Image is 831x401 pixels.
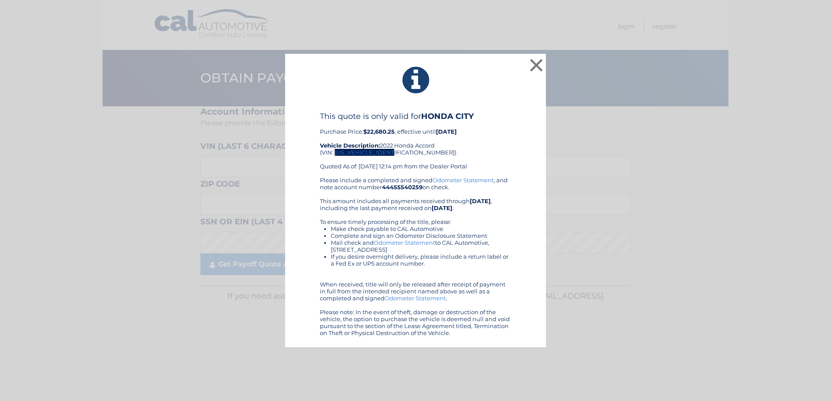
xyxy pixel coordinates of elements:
[320,112,511,177] div: Purchase Price: , effective until 2022 Honda Accord (VIN: [US_VEHICLE_IDENTIFICATION_NUMBER]) Quo...
[385,295,446,302] a: Odometer Statement
[421,112,474,121] b: HONDA CITY
[382,184,422,191] b: 44455540259
[331,239,511,253] li: Mail check and to CAL Automotive, [STREET_ADDRESS]
[331,225,511,232] li: Make check payable to CAL Automotive
[432,204,452,211] b: [DATE]
[320,142,380,149] strong: Vehicle Description:
[470,197,491,204] b: [DATE]
[331,253,511,267] li: If you desire overnight delivery, please include a return label or a Fed Ex or UPS account number.
[528,56,545,74] button: ×
[320,177,511,336] div: Please include a completed and signed , and note account number on check. This amount includes al...
[320,112,511,121] h4: This quote is only valid for
[374,239,435,246] a: Odometer Statement
[432,177,494,184] a: Odometer Statement
[363,128,395,135] b: $22,680.25
[331,232,511,239] li: Complete and sign an Odometer Disclosure Statement
[436,128,457,135] b: [DATE]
